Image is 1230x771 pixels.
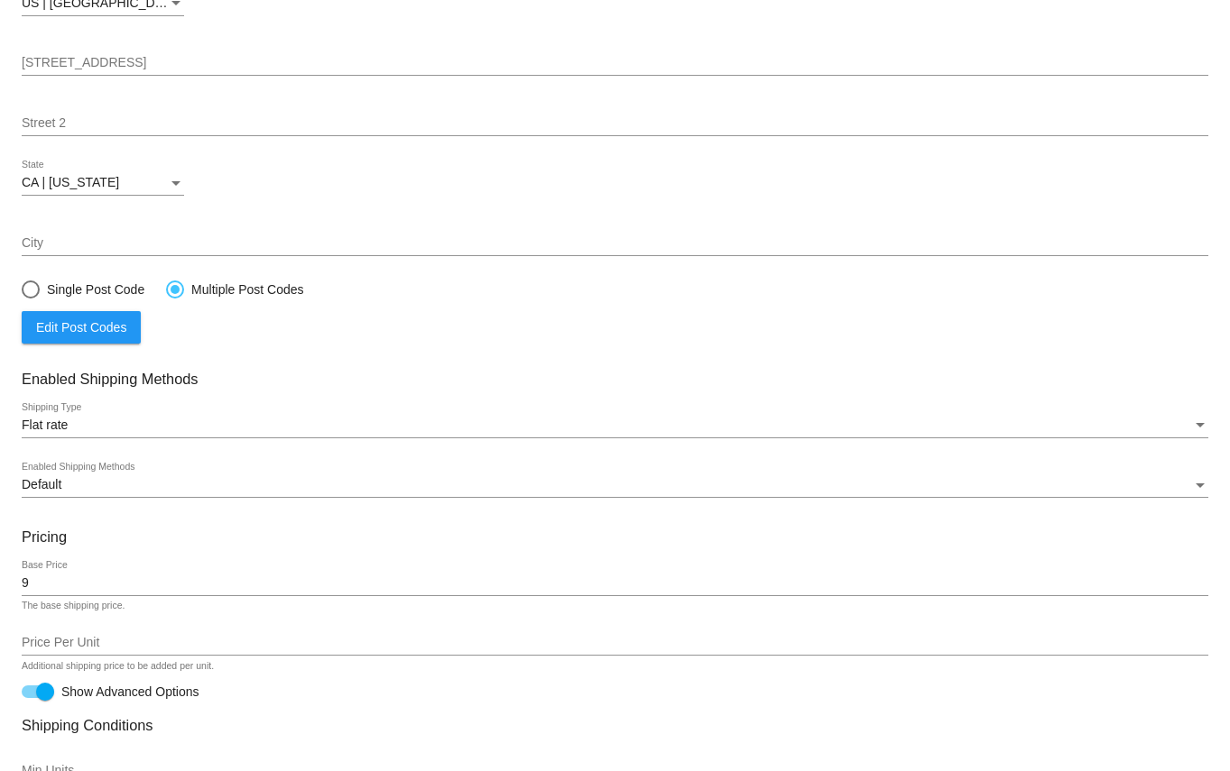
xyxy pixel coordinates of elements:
h3: Enabled Shipping Methods [22,371,1208,388]
div: Additional shipping price to be added per unit. [22,661,214,672]
div: The base shipping price. [22,601,125,611]
h3: Pricing [22,528,1208,546]
input: Street 1 [22,56,1208,70]
div: Multiple Post Codes [184,282,304,297]
span: Show Advanced Options [61,683,199,701]
span: Flat rate [22,418,68,432]
input: Price Per Unit [22,636,1208,650]
div: Single Post Code [40,282,144,297]
button: Edit Post Codes [22,311,141,344]
mat-select: State [22,176,184,190]
app-text-input-dialog: Post Codes List [22,320,141,335]
span: CA | [US_STATE] [22,175,119,189]
mat-select: Enabled Shipping Methods [22,478,1208,492]
input: Street 2 [22,116,1208,131]
h3: Shipping Conditions [22,717,1208,734]
span: Edit Post Codes [36,320,126,335]
input: Base Price [22,576,1208,591]
mat-select: Shipping Type [22,418,1208,433]
input: City [22,236,1208,251]
span: Default [22,477,61,491]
